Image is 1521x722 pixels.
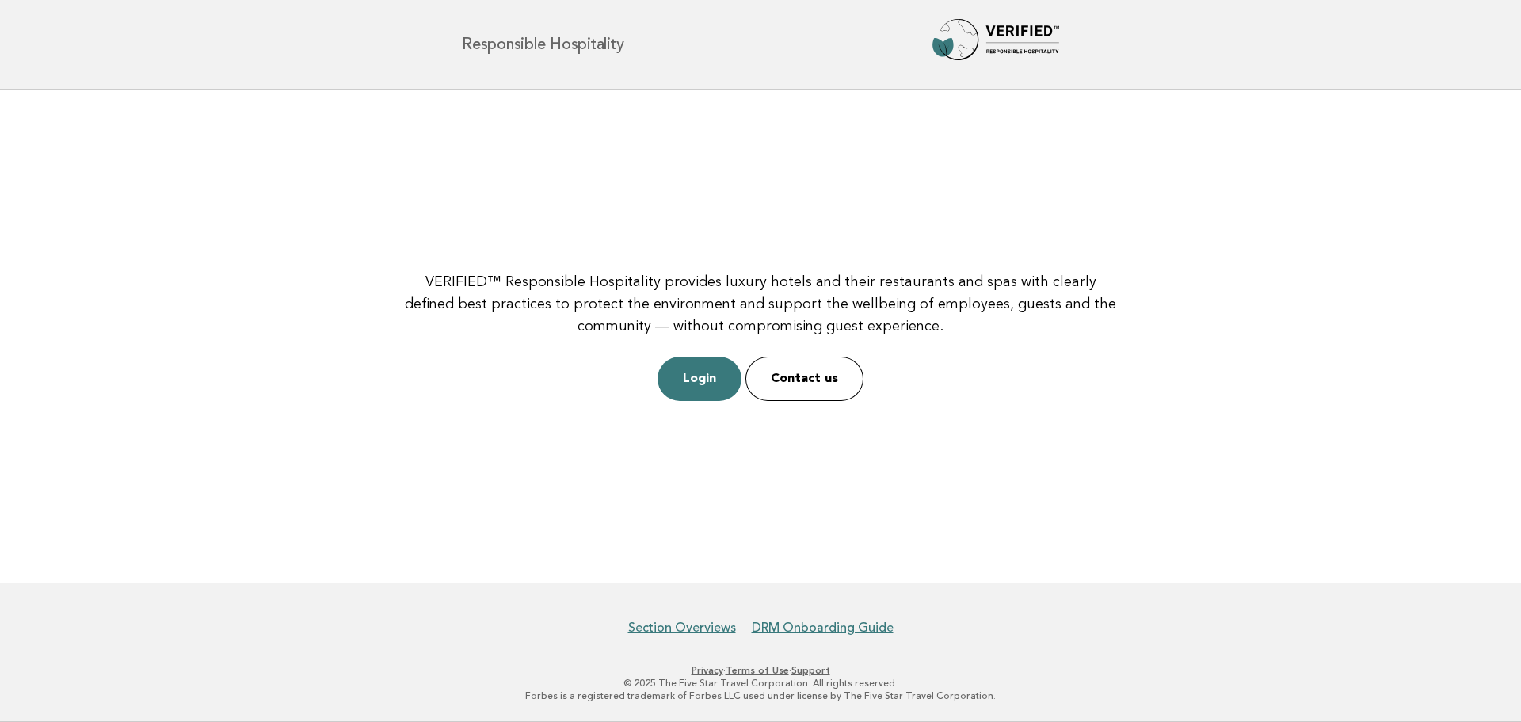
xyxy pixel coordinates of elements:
p: · · [276,664,1245,677]
a: Login [658,357,741,401]
a: Contact us [745,357,863,401]
p: VERIFIED™ Responsible Hospitality provides luxury hotels and their restaurants and spas with clea... [399,271,1122,338]
p: © 2025 The Five Star Travel Corporation. All rights reserved. [276,677,1245,690]
a: Support [791,665,830,676]
img: Forbes Travel Guide [932,19,1059,70]
h1: Responsible Hospitality [462,36,623,52]
p: Forbes is a registered trademark of Forbes LLC used under license by The Five Star Travel Corpora... [276,690,1245,702]
a: Section Overviews [628,620,736,636]
a: Terms of Use [726,665,789,676]
a: Privacy [692,665,723,676]
a: DRM Onboarding Guide [752,620,894,636]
